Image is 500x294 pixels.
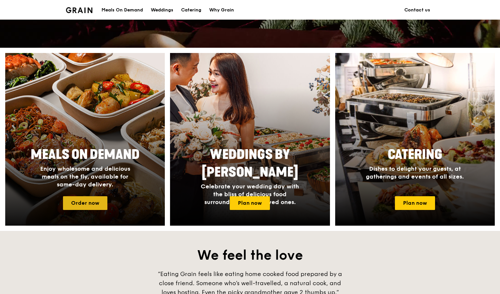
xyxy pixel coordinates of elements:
[5,53,165,226] a: Meals On DemandEnjoy wholesome and delicious meals on the fly, available for same-day delivery.Or...
[147,0,177,20] a: Weddings
[63,196,107,210] a: Order now
[102,0,143,20] div: Meals On Demand
[177,0,205,20] a: Catering
[230,196,270,210] a: Plan now
[335,53,495,226] img: catering-card.e1cfaf3e.jpg
[202,147,298,180] span: Weddings by [PERSON_NAME]
[40,165,130,188] span: Enjoy wholesome and delicious meals on the fly, available for same-day delivery.
[66,7,92,13] img: Grain
[151,0,173,20] div: Weddings
[335,53,495,226] a: CateringDishes to delight your guests, at gatherings and events of all sizes.Plan now
[388,147,442,163] span: Catering
[201,183,299,206] span: Celebrate your wedding day with the bliss of delicious food surrounded by your loved ones.
[31,147,140,163] span: Meals On Demand
[400,0,434,20] a: Contact us
[395,196,435,210] a: Plan now
[181,0,201,20] div: Catering
[170,53,330,226] img: weddings-card.4f3003b8.jpg
[209,0,234,20] div: Why Grain
[205,0,238,20] a: Why Grain
[366,165,464,180] span: Dishes to delight your guests, at gatherings and events of all sizes.
[170,53,330,226] a: Weddings by [PERSON_NAME]Celebrate your wedding day with the bliss of delicious food surrounded b...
